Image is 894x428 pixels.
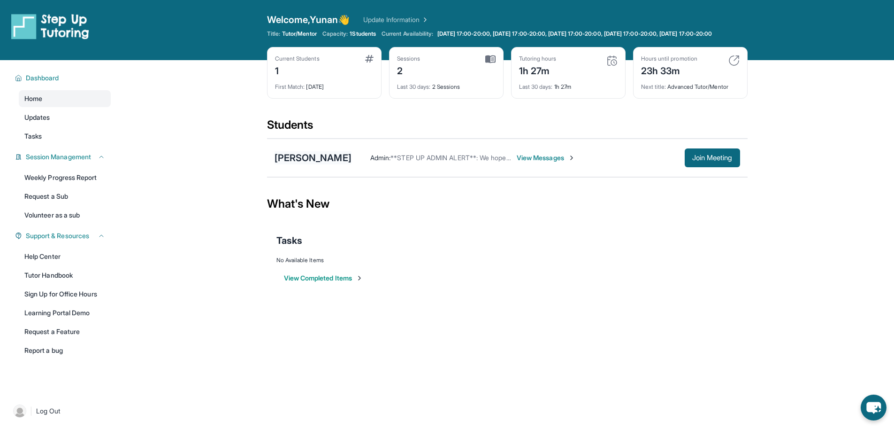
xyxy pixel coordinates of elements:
[397,55,420,62] div: Sessions
[24,113,50,122] span: Updates
[397,62,420,78] div: 2
[22,152,105,162] button: Session Management
[19,109,111,126] a: Updates
[275,151,351,164] div: [PERSON_NAME]
[19,304,111,321] a: Learning Portal Demo
[420,15,429,24] img: Chevron Right
[26,73,59,83] span: Dashboard
[282,30,317,38] span: Tutor/Mentor
[13,405,26,418] img: user-img
[568,154,575,162] img: Chevron-Right
[641,62,697,78] div: 23h 33m
[267,117,748,138] div: Students
[397,78,496,91] div: 2 Sessions
[436,30,714,38] a: [DATE] 17:00-20:00, [DATE] 17:00-20:00, [DATE] 17:00-20:00, [DATE] 17:00-20:00, [DATE] 17:00-20:00
[19,128,111,145] a: Tasks
[276,234,302,247] span: Tasks
[19,207,111,224] a: Volunteer as a sub
[24,132,42,141] span: Tasks
[275,55,320,62] div: Current Students
[19,323,111,340] a: Request a Feature
[641,83,666,90] span: Next title :
[485,55,496,63] img: card
[641,55,697,62] div: Hours until promotion
[363,15,429,24] a: Update Information
[267,30,280,38] span: Title:
[19,169,111,186] a: Weekly Progress Report
[641,78,740,91] div: Advanced Tutor/Mentor
[861,395,886,420] button: chat-button
[517,153,575,163] span: View Messages
[728,55,740,66] img: card
[276,257,738,264] div: No Available Items
[19,90,111,107] a: Home
[22,73,105,83] button: Dashboard
[11,13,89,39] img: logo
[22,231,105,241] button: Support & Resources
[519,83,553,90] span: Last 30 days :
[24,94,42,103] span: Home
[692,155,733,161] span: Join Meeting
[350,30,376,38] span: 1 Students
[9,401,111,421] a: |Log Out
[26,231,89,241] span: Support & Resources
[19,342,111,359] a: Report a bug
[322,30,348,38] span: Capacity:
[519,78,618,91] div: 1h 27m
[19,188,111,205] a: Request a Sub
[275,78,374,91] div: [DATE]
[275,62,320,78] div: 1
[267,13,350,26] span: Welcome, Yunan 👋
[275,83,305,90] span: First Match :
[19,267,111,284] a: Tutor Handbook
[19,248,111,265] a: Help Center
[36,406,61,416] span: Log Out
[382,30,433,38] span: Current Availability:
[437,30,712,38] span: [DATE] 17:00-20:00, [DATE] 17:00-20:00, [DATE] 17:00-20:00, [DATE] 17:00-20:00, [DATE] 17:00-20:00
[606,55,618,66] img: card
[519,62,557,78] div: 1h 27m
[365,55,374,62] img: card
[30,405,32,417] span: |
[267,183,748,225] div: What's New
[370,154,390,162] span: Admin :
[19,286,111,303] a: Sign Up for Office Hours
[519,55,557,62] div: Tutoring hours
[26,152,91,162] span: Session Management
[390,154,890,162] span: **STEP UP ADMIN ALERT**: We hope you have a great tutoring session [DATE]! Here's your student me...
[284,273,363,283] button: View Completed Items
[685,148,740,167] button: Join Meeting
[397,83,431,90] span: Last 30 days :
